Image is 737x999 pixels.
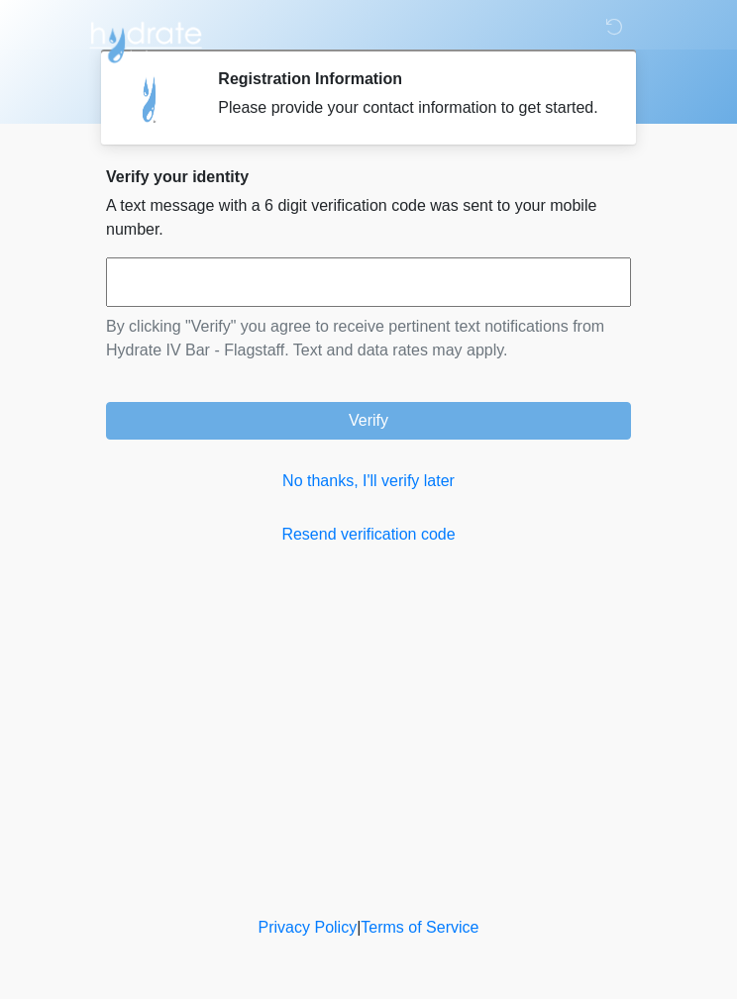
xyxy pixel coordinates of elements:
a: Terms of Service [361,919,478,936]
a: Resend verification code [106,523,631,547]
img: Agent Avatar [121,69,180,129]
button: Verify [106,402,631,440]
div: Please provide your contact information to get started. [218,96,601,120]
p: By clicking "Verify" you agree to receive pertinent text notifications from Hydrate IV Bar - Flag... [106,315,631,362]
p: A text message with a 6 digit verification code was sent to your mobile number. [106,194,631,242]
a: Privacy Policy [259,919,358,936]
img: Hydrate IV Bar - Flagstaff Logo [86,15,205,64]
a: | [357,919,361,936]
h2: Verify your identity [106,167,631,186]
a: No thanks, I'll verify later [106,469,631,493]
